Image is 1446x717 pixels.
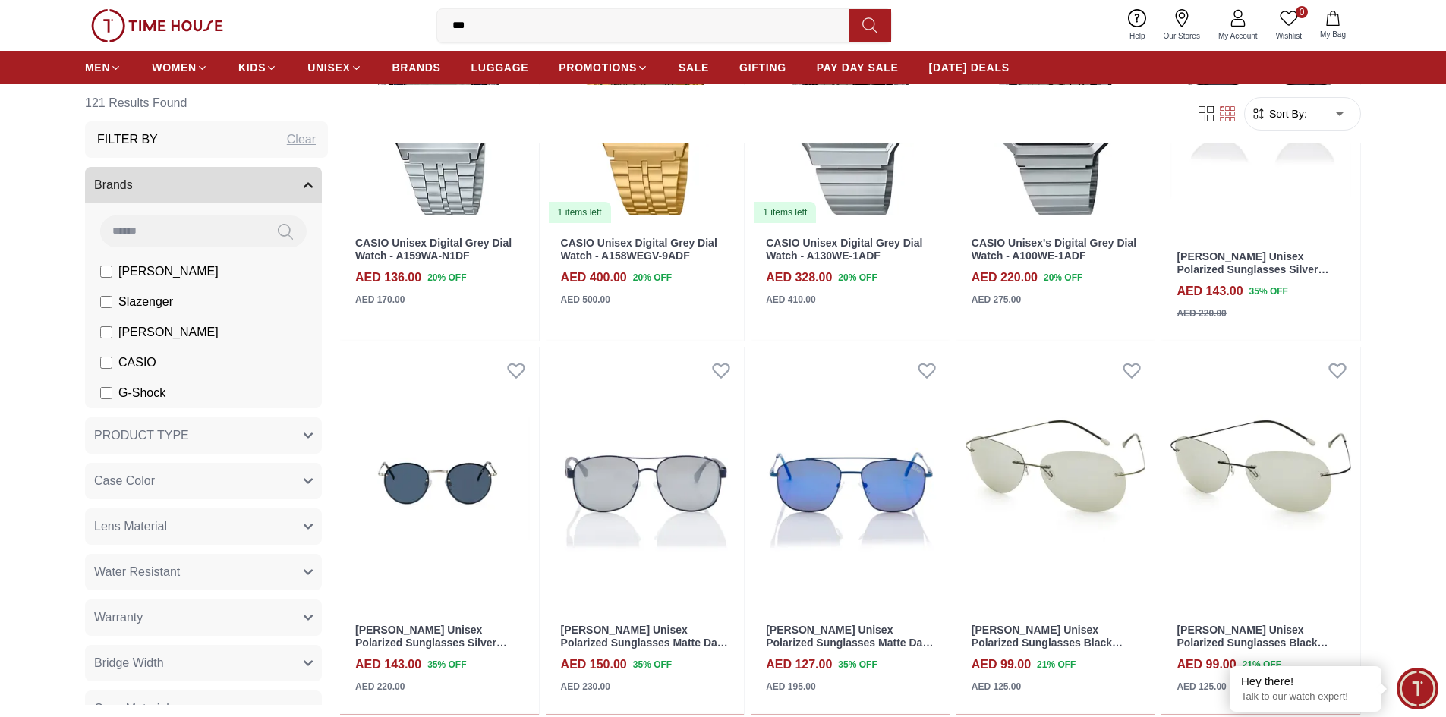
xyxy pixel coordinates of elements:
[1177,250,1328,288] a: [PERSON_NAME] Unisex Polarized Sunglasses Silver Mirror Lens - LC1212C03
[1155,6,1209,45] a: Our Stores
[838,658,877,671] span: 35 % OFF
[838,271,877,285] span: 20 % OFF
[561,680,610,693] div: AED 230.00
[1311,8,1355,43] button: My Bag
[561,237,717,262] a: CASIO Unisex Digital Grey Dial Watch - A158WEGV-9ADF
[1397,668,1438,709] div: Chat Widget
[972,293,1021,307] div: AED 275.00
[549,202,611,223] div: 1 items left
[238,60,266,75] span: KIDS
[94,609,143,627] span: Warranty
[427,658,466,671] span: 35 % OFF
[766,656,832,674] h4: AED 127.00
[1158,30,1206,42] span: Our Stores
[85,508,322,545] button: Lens Material
[85,417,322,454] button: PRODUCT TYPE
[287,131,316,149] div: Clear
[929,54,1010,81] a: [DATE] DEALS
[152,60,197,75] span: WOMEN
[118,354,156,372] span: CASIO
[559,54,648,81] a: PROMOTIONS
[94,426,189,445] span: PRODUCT TYPE
[1249,285,1288,298] span: 35 % OFF
[118,263,219,281] span: [PERSON_NAME]
[471,54,529,81] a: LUGGAGE
[972,680,1021,693] div: AED 125.00
[94,517,167,536] span: Lens Material
[739,60,786,75] span: GIFTING
[118,323,219,341] span: [PERSON_NAME]
[1177,680,1226,693] div: AED 125.00
[91,9,223,42] img: ...
[956,347,1155,612] img: LEE COOPER Unisex Polarized Sunglasses Black Mirror Lens - LC3048C02
[85,463,322,499] button: Case Color
[766,680,815,693] div: AED 195.00
[739,54,786,81] a: GIFTING
[94,654,164,672] span: Bridge Width
[1177,307,1226,320] div: AED 220.00
[471,60,529,75] span: LUGGAGE
[1177,624,1328,662] a: [PERSON_NAME] Unisex Polarized Sunglasses Black Mirror Lens - LC3048C01
[85,167,322,203] button: Brands
[561,656,627,674] h4: AED 150.00
[766,293,815,307] div: AED 410.00
[766,269,832,287] h4: AED 328.00
[1161,347,1360,612] img: LEE COOPER Unisex Polarized Sunglasses Black Mirror Lens - LC3048C01
[355,656,421,674] h4: AED 143.00
[100,266,112,278] input: [PERSON_NAME]
[929,60,1010,75] span: [DATE] DEALS
[633,658,672,671] span: 35 % OFF
[1212,30,1264,42] span: My Account
[633,271,672,285] span: 20 % OFF
[546,347,745,612] img: LEE COOPER Unisex Polarized Sunglasses Matte Dark Blue Mirror Lens - LC1209C03
[100,387,112,399] input: G-Shock
[1267,6,1311,45] a: 0Wishlist
[972,656,1031,674] h4: AED 99.00
[307,60,350,75] span: UNISEX
[97,131,158,149] h3: Filter By
[1044,271,1082,285] span: 20 % OFF
[355,680,405,693] div: AED 220.00
[85,60,110,75] span: MEN
[1296,6,1308,18] span: 0
[152,54,208,81] a: WOMEN
[85,85,328,121] h6: 121 Results Found
[754,202,816,223] div: 1 items left
[100,296,112,308] input: Slazenger
[1177,282,1243,300] h4: AED 143.00
[1241,674,1370,689] div: Hey there!
[817,60,899,75] span: PAY DAY SALE
[561,624,728,662] a: [PERSON_NAME] Unisex Polarized Sunglasses Matte Dark Blue Mirror Lens - LC1209C03
[766,624,933,662] a: [PERSON_NAME] Unisex Polarized Sunglasses Matte Dark Blue Mirror Lens - LC1204C03
[85,554,322,590] button: Water Resistant
[392,60,441,75] span: BRANDS
[355,293,405,307] div: AED 170.00
[355,624,507,662] a: [PERSON_NAME] Unisex Polarized Sunglasses Silver Mirror Lens - LC1212C02
[679,60,709,75] span: SALE
[751,347,950,612] img: LEE COOPER Unisex Polarized Sunglasses Matte Dark Blue Mirror Lens - LC1204C03
[118,293,173,311] span: Slazenger
[561,293,610,307] div: AED 500.00
[1241,690,1370,703] p: Talk to our watch expert!
[340,347,539,612] img: LEE COOPER Unisex Polarized Sunglasses Silver Mirror Lens - LC1212C02
[1123,30,1151,42] span: Help
[100,326,112,338] input: [PERSON_NAME]
[94,176,133,194] span: Brands
[1243,658,1281,671] span: 21 % OFF
[559,60,637,75] span: PROMOTIONS
[1251,106,1307,121] button: Sort By:
[307,54,361,81] a: UNISEX
[1177,656,1236,674] h4: AED 99.00
[817,54,899,81] a: PAY DAY SALE
[1314,29,1352,40] span: My Bag
[94,472,155,490] span: Case Color
[1120,6,1155,45] a: Help
[94,563,180,581] span: Water Resistant
[392,54,441,81] a: BRANDS
[355,237,512,262] a: CASIO Unisex Digital Grey Dial Watch - A159WA-N1DF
